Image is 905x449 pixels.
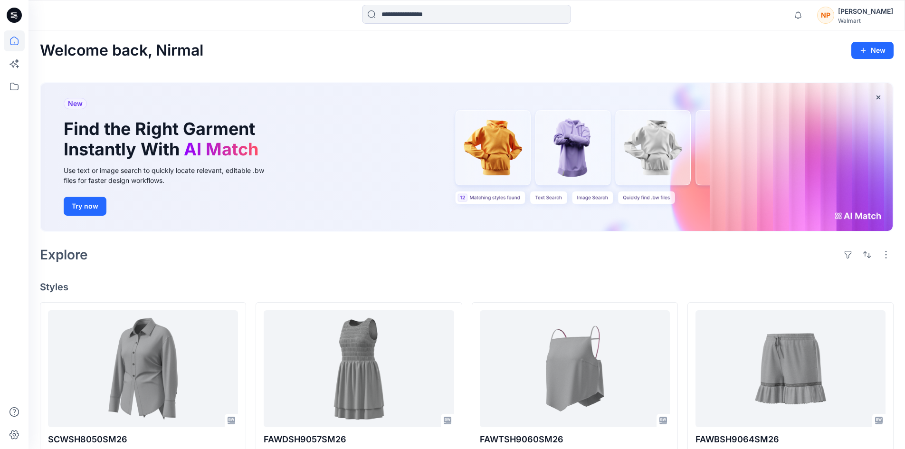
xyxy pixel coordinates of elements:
button: New [851,42,894,59]
a: FAWTSH9060SM26 [480,310,670,428]
a: SCWSH8050SM26 [48,310,238,428]
p: FAWDSH9057SM26 [264,433,454,446]
h2: Welcome back, Nirmal [40,42,203,59]
span: New [68,98,83,109]
a: FAWBSH9064SM26 [695,310,886,428]
div: Use text or image search to quickly locate relevant, editable .bw files for faster design workflows. [64,165,277,185]
div: [PERSON_NAME] [838,6,893,17]
p: SCWSH8050SM26 [48,433,238,446]
div: Walmart [838,17,893,24]
h1: Find the Right Garment Instantly With [64,119,263,160]
p: FAWBSH9064SM26 [695,433,886,446]
button: Try now [64,197,106,216]
p: FAWTSH9060SM26 [480,433,670,446]
span: AI Match [184,139,258,160]
a: FAWDSH9057SM26 [264,310,454,428]
h2: Explore [40,247,88,262]
div: NP [817,7,834,24]
h4: Styles [40,281,894,293]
